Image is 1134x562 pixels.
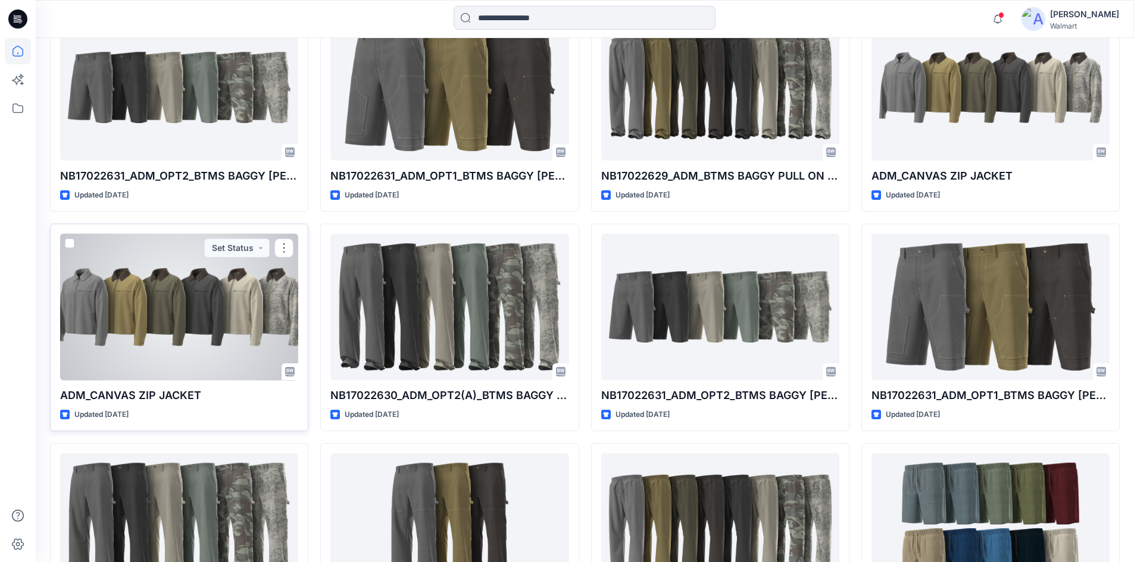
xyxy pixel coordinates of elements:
[601,387,839,404] p: NB17022631_ADM_OPT2_BTMS BAGGY [PERSON_NAME] SHORT
[886,189,940,202] p: Updated [DATE]
[601,234,839,381] a: NB17022631_ADM_OPT2_BTMS BAGGY CARPENTER SHORT
[330,14,568,161] a: NB17022631_ADM_OPT1_BTMS BAGGY CARPENTER SHORT
[871,14,1110,161] a: ADM_CANVAS ZIP JACKET
[601,168,839,184] p: NB17022629_ADM_BTMS BAGGY PULL ON PANT
[601,14,839,161] a: NB17022629_ADM_BTMS BAGGY PULL ON PANT
[330,387,568,404] p: NB17022630_ADM_OPT2(A)_BTMS BAGGY WORKWEAR PANT
[871,387,1110,404] p: NB17022631_ADM_OPT1_BTMS BAGGY [PERSON_NAME] SHORT
[330,168,568,184] p: NB17022631_ADM_OPT1_BTMS BAGGY [PERSON_NAME] SHORT
[616,409,670,421] p: Updated [DATE]
[60,168,298,184] p: NB17022631_ADM_OPT2_BTMS BAGGY [PERSON_NAME] SHORT
[60,387,298,404] p: ADM_CANVAS ZIP JACKET
[871,234,1110,381] a: NB17022631_ADM_OPT1_BTMS BAGGY CARPENTER SHORT
[1050,7,1119,21] div: [PERSON_NAME]
[871,168,1110,184] p: ADM_CANVAS ZIP JACKET
[330,234,568,381] a: NB17022630_ADM_OPT2(A)_BTMS BAGGY WORKWEAR PANT
[616,189,670,202] p: Updated [DATE]
[74,189,129,202] p: Updated [DATE]
[1050,21,1119,30] div: Walmart
[345,189,399,202] p: Updated [DATE]
[345,409,399,421] p: Updated [DATE]
[1021,7,1045,31] img: avatar
[886,409,940,421] p: Updated [DATE]
[60,14,298,161] a: NB17022631_ADM_OPT2_BTMS BAGGY CARPENTER SHORT
[74,409,129,421] p: Updated [DATE]
[60,234,298,381] a: ADM_CANVAS ZIP JACKET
